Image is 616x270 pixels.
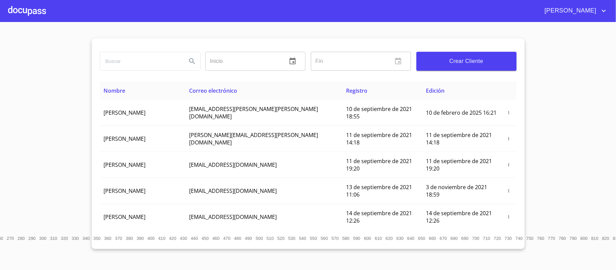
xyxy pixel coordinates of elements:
[407,236,414,241] span: 640
[481,233,492,244] button: 710
[310,236,317,241] span: 550
[514,233,525,244] button: 740
[438,233,449,244] button: 670
[104,161,146,168] span: [PERSON_NAME]
[256,236,263,241] span: 500
[102,233,113,244] button: 360
[276,233,287,244] button: 520
[299,236,306,241] span: 540
[222,233,232,244] button: 470
[104,109,146,116] span: [PERSON_NAME]
[395,233,406,244] button: 630
[287,233,297,244] button: 530
[28,236,36,241] span: 290
[189,213,277,221] span: [EMAIL_ADDRESS][DOMAIN_NAME]
[386,236,393,241] span: 620
[92,233,102,244] button: 350
[440,236,447,241] span: 670
[342,236,349,241] span: 580
[297,233,308,244] button: 540
[189,105,318,120] span: [EMAIL_ADDRESS][PERSON_NAME][PERSON_NAME][DOMAIN_NAME]
[570,236,577,241] span: 790
[557,233,568,244] button: 780
[472,236,479,241] span: 700
[234,236,241,241] span: 480
[384,233,395,244] button: 620
[38,233,48,244] button: 300
[191,236,198,241] span: 440
[579,233,590,244] button: 800
[426,157,492,172] span: 11 de septiembre de 2021 19:20
[254,233,265,244] button: 500
[330,233,341,244] button: 570
[426,131,492,146] span: 11 de septiembre de 2021 14:18
[362,233,373,244] button: 600
[426,209,492,224] span: 14 de septiembre de 2021 12:26
[104,213,146,221] span: [PERSON_NAME]
[406,233,416,244] button: 640
[212,236,220,241] span: 460
[184,53,200,69] button: Search
[308,233,319,244] button: 550
[167,233,178,244] button: 420
[346,183,412,198] span: 13 de septiembre de 2021 11:06
[602,236,609,241] span: 820
[243,233,254,244] button: 490
[537,236,544,241] span: 760
[375,236,382,241] span: 610
[200,233,211,244] button: 450
[540,5,608,16] button: account of current user
[18,236,25,241] span: 280
[494,236,501,241] span: 720
[16,233,27,244] button: 280
[232,233,243,244] button: 480
[503,233,514,244] button: 730
[505,236,512,241] span: 730
[332,236,339,241] span: 570
[346,105,412,120] span: 10 de septiembre de 2021 18:55
[27,233,38,244] button: 290
[126,236,133,241] span: 380
[104,87,126,94] span: Nombre
[5,233,16,244] button: 270
[169,236,176,241] span: 420
[426,87,444,94] span: Edición
[124,233,135,244] button: 380
[426,109,497,116] span: 10 de febrero de 2025 16:21
[104,187,146,195] span: [PERSON_NAME]
[471,233,481,244] button: 700
[492,233,503,244] button: 720
[373,233,384,244] button: 610
[211,233,222,244] button: 460
[189,131,318,146] span: [PERSON_NAME][EMAIL_ADDRESS][PERSON_NAME][DOMAIN_NAME]
[189,87,237,94] span: Correo electrónico
[157,233,167,244] button: 410
[202,236,209,241] span: 450
[416,52,517,71] button: Crear Cliente
[7,236,14,241] span: 270
[418,236,425,241] span: 650
[600,233,611,244] button: 820
[548,236,555,241] span: 770
[104,236,111,241] span: 360
[427,233,438,244] button: 660
[115,236,122,241] span: 370
[353,236,360,241] span: 590
[189,233,200,244] button: 440
[351,233,362,244] button: 590
[416,233,427,244] button: 650
[483,236,490,241] span: 710
[426,183,487,198] span: 3 de noviembre de 2021 18:59
[540,5,600,16] span: [PERSON_NAME]
[48,233,59,244] button: 310
[146,233,157,244] button: 400
[346,131,412,146] span: 11 de septiembre de 2021 14:18
[516,236,523,241] span: 740
[277,236,284,241] span: 520
[113,233,124,244] button: 370
[422,57,511,66] span: Crear Cliente
[341,233,351,244] button: 580
[158,236,165,241] span: 410
[72,236,79,241] span: 330
[59,233,70,244] button: 320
